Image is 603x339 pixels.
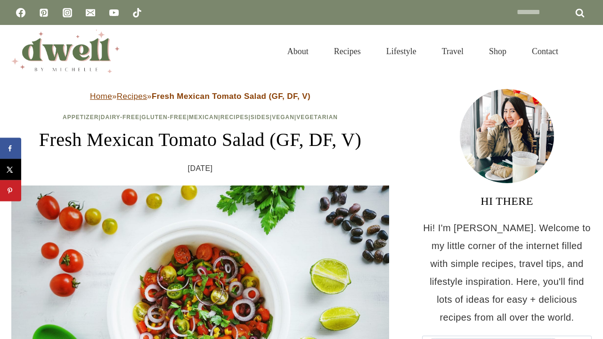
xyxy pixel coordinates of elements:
a: About [275,35,321,68]
a: Recipes [321,35,374,68]
a: Contact [519,35,571,68]
time: [DATE] [188,161,213,176]
a: Shop [476,35,519,68]
a: Email [81,3,100,22]
p: Hi! I'm [PERSON_NAME]. Welcome to my little corner of the internet filled with simple recipes, tr... [422,219,592,326]
h3: HI THERE [422,193,592,210]
img: DWELL by michelle [11,30,120,73]
span: | | | | | | | [63,114,338,121]
a: Pinterest [34,3,53,22]
nav: Primary Navigation [275,35,571,68]
a: YouTube [105,3,123,22]
span: » » [90,92,310,101]
a: Facebook [11,3,30,22]
a: Vegetarian [296,114,338,121]
a: Lifestyle [374,35,429,68]
strong: Fresh Mexican Tomato Salad (GF, DF, V) [152,92,310,101]
a: TikTok [128,3,147,22]
a: Appetizer [63,114,98,121]
a: Instagram [58,3,77,22]
h1: Fresh Mexican Tomato Salad (GF, DF, V) [11,126,389,154]
a: Mexican [189,114,218,121]
a: Dairy-Free [101,114,139,121]
a: Sides [251,114,270,121]
button: View Search Form [576,43,592,59]
a: Recipes [220,114,249,121]
a: Recipes [117,92,147,101]
a: Vegan [272,114,294,121]
a: Gluten-Free [141,114,187,121]
a: Travel [429,35,476,68]
a: Home [90,92,112,101]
